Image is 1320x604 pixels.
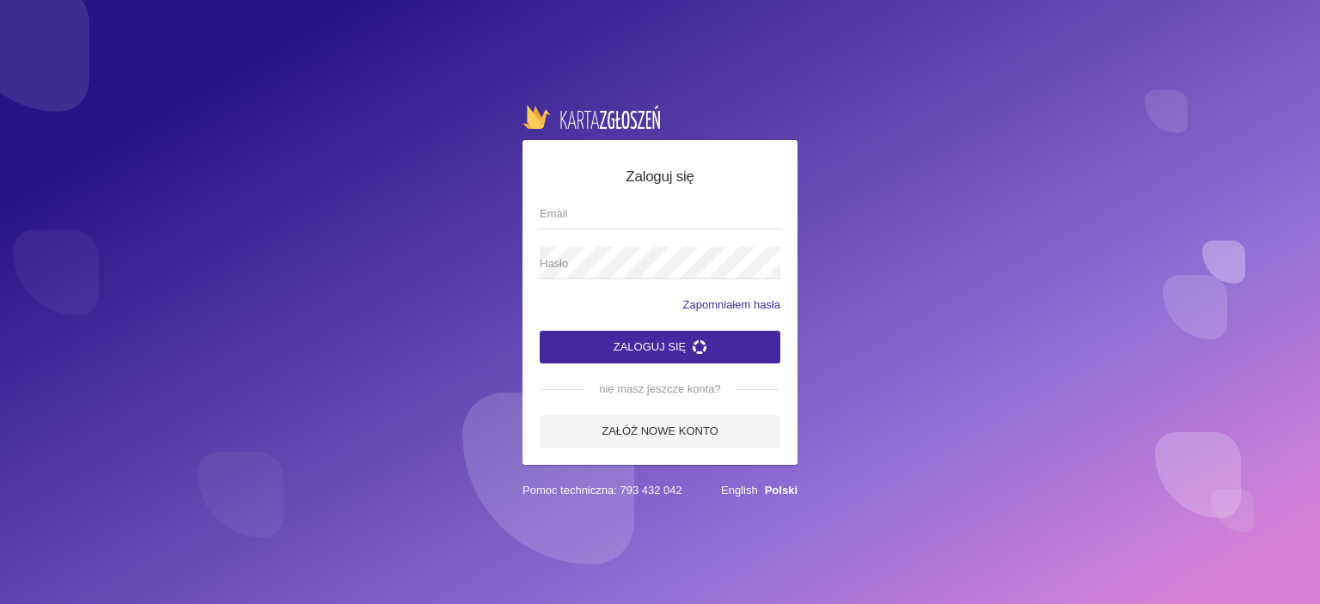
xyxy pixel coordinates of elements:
span: nie masz jeszcze konta? [585,381,735,398]
span: Pomoc techniczna: 793 432 042 [522,482,682,499]
span: Email [540,205,763,223]
img: logo-karta.png [522,105,660,129]
h5: Zaloguj się [540,166,780,188]
button: Zaloguj się [540,331,780,363]
span: Hasło [540,255,763,272]
input: Email [540,197,780,229]
a: Załóż nowe konto [540,415,780,448]
a: Zapomniałem hasła [683,296,780,314]
input: Hasło [540,247,780,279]
a: Polski [765,484,797,497]
a: English [721,484,758,497]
